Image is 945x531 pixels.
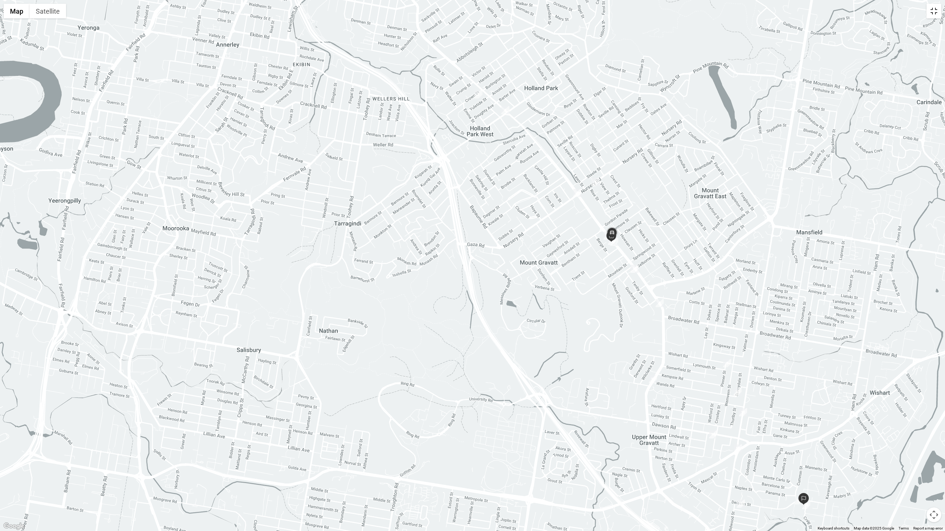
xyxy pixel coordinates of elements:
[818,526,849,531] button: Keyboard shortcuts
[737,500,745,508] div: 15
[739,408,747,416] div: 11
[795,496,803,504] div: 13
[649,375,657,383] div: 17
[854,526,894,530] span: Map data ©2025 Google
[927,507,941,522] button: Map camera controls
[709,430,717,438] div: 16
[734,444,742,452] div: 12
[802,501,810,509] div: 14
[733,388,742,396] div: 10
[898,526,909,530] a: Terms
[723,359,731,367] div: 9
[913,526,943,530] a: Report a map error
[656,299,664,307] div: 8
